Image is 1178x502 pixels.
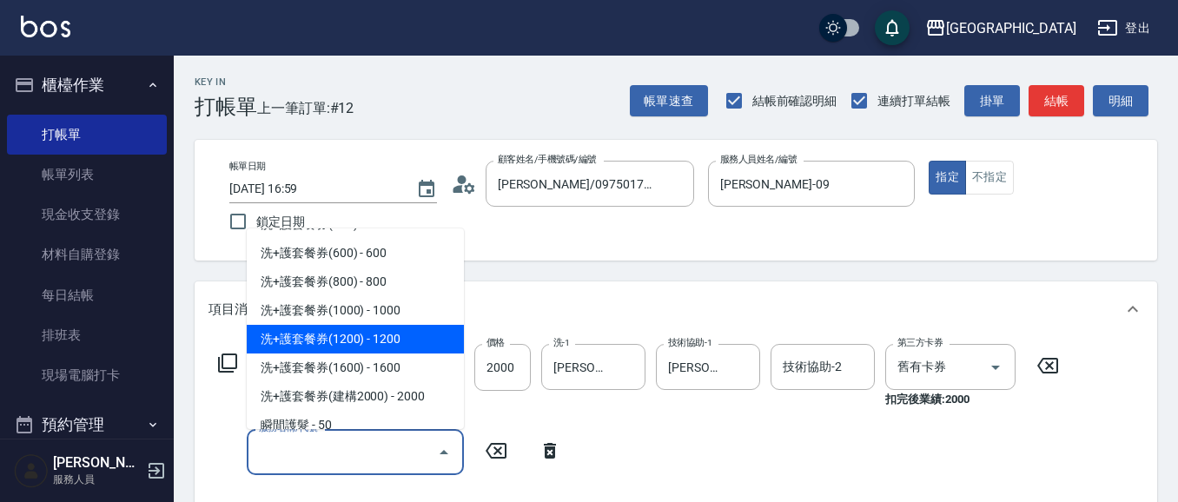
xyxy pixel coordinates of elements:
[53,454,142,472] h5: [PERSON_NAME]
[877,92,950,110] span: 連續打單結帳
[964,85,1020,117] button: 掛單
[1090,12,1157,44] button: 登出
[7,115,167,155] a: 打帳單
[7,63,167,108] button: 櫃檯作業
[247,411,464,439] span: 瞬間護髮 - 50
[720,153,797,166] label: 服務人員姓名/編號
[247,239,464,268] span: 洗+護套餐券(600) - 600
[885,390,1026,408] p: 扣完後業績: 2000
[14,453,49,488] img: Person
[257,97,354,119] span: 上一筆訂單:#12
[247,353,464,382] span: 洗+護套餐券(1600) - 1600
[7,402,167,447] button: 預約管理
[208,301,261,319] p: 項目消費
[247,325,464,353] span: 洗+護套餐券(1200) - 1200
[7,195,167,234] a: 現金收支登錄
[630,85,708,117] button: 帳單速查
[498,153,597,166] label: 顧客姓名/手機號碼/編號
[7,315,167,355] a: 排班表
[7,355,167,395] a: 現場電腦打卡
[1029,85,1084,117] button: 結帳
[965,161,1014,195] button: 不指定
[752,92,837,110] span: 結帳前確認明細
[247,296,464,325] span: 洗+護套餐券(1000) - 1000
[7,234,167,274] a: 材料自購登錄
[247,268,464,296] span: 洗+護套餐券(800) - 800
[430,439,458,466] button: Close
[229,175,399,203] input: YYYY/MM/DD hh:mm
[256,213,305,231] span: 鎖定日期
[897,336,943,349] label: 第三方卡券
[195,281,1157,337] div: 項目消費
[195,76,257,88] h2: Key In
[668,336,712,349] label: 技術協助-1
[53,472,142,487] p: 服務人員
[406,168,447,210] button: Choose date, selected date is 2025-10-05
[486,336,505,349] label: 價格
[918,10,1083,46] button: [GEOGRAPHIC_DATA]
[21,16,70,37] img: Logo
[929,161,966,195] button: 指定
[247,382,464,411] span: 洗+護套餐券(建構2000) - 2000
[1093,85,1148,117] button: 明細
[553,336,570,349] label: 洗-1
[946,17,1076,39] div: [GEOGRAPHIC_DATA]
[7,275,167,315] a: 每日結帳
[229,160,266,173] label: 帳單日期
[7,155,167,195] a: 帳單列表
[982,353,1009,381] button: Open
[875,10,910,45] button: save
[195,95,257,119] h3: 打帳單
